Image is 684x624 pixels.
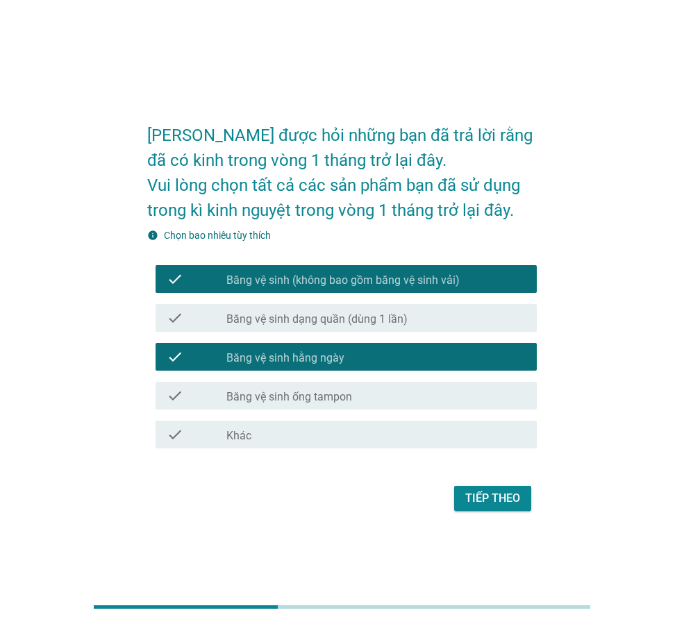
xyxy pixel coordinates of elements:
[167,387,183,404] i: check
[226,351,344,365] label: Băng vệ sinh hằng ngày
[226,429,251,443] label: Khác
[226,390,352,404] label: Băng vệ sinh ống tampon
[167,310,183,326] i: check
[454,486,531,511] button: Tiếp theo
[226,312,408,326] label: Băng vệ sinh dạng quần (dùng 1 lần)
[465,490,520,507] div: Tiếp theo
[147,230,158,241] i: info
[167,348,183,365] i: check
[147,109,537,223] h2: [PERSON_NAME] được hỏi những bạn đã trả lời rằng đã có kinh trong vòng 1 tháng trở lại đây. Vui l...
[167,426,183,443] i: check
[226,273,460,287] label: Băng vệ sinh (không bao gồm băng vệ sinh vải)
[167,271,183,287] i: check
[164,230,271,241] label: Chọn bao nhiêu tùy thích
